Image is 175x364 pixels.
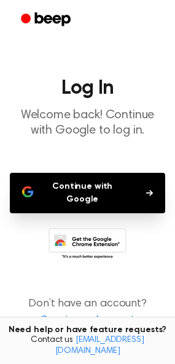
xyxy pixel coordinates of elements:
a: Beep [12,8,82,32]
button: Continue with Google [10,173,165,213]
p: Welcome back! Continue with Google to log in. [10,108,165,138]
a: Create an Account [12,313,163,329]
a: [EMAIL_ADDRESS][DOMAIN_NAME] [55,336,144,355]
span: Contact us [7,335,168,357]
p: Don’t have an account? [10,296,165,329]
h1: Log In [10,78,165,98]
